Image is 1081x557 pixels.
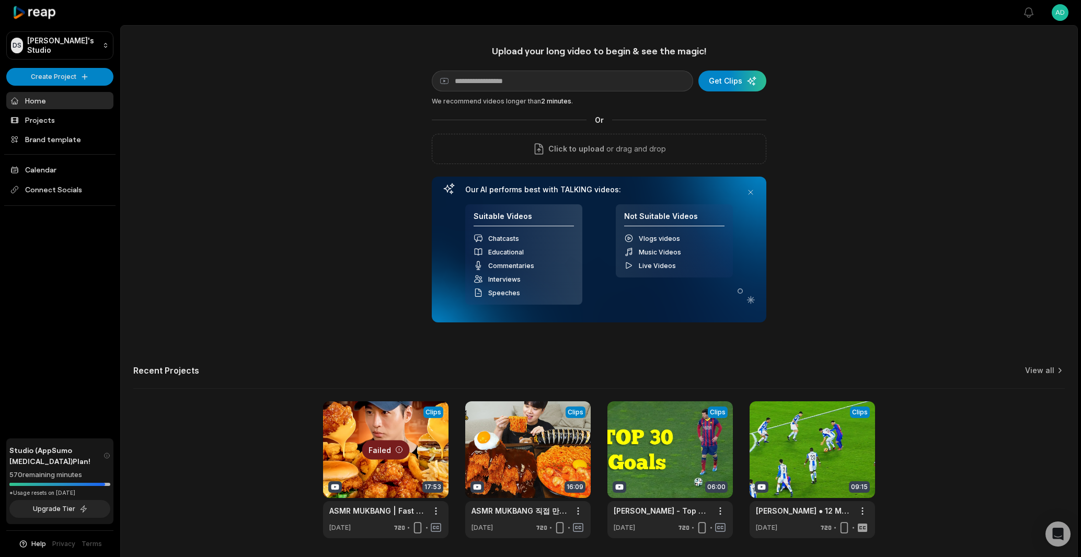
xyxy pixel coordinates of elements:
[639,235,680,242] span: Vlogs videos
[18,539,46,549] button: Help
[541,97,571,105] span: 2 minutes
[1045,521,1071,547] div: Open Intercom Messenger
[6,92,113,109] a: Home
[488,275,521,283] span: Interviews
[698,71,766,91] button: Get Clips
[604,143,666,155] p: or drag and drop
[488,262,534,270] span: Commentaries
[474,212,574,227] h4: Suitable Videos
[82,539,102,549] a: Terms
[432,97,766,106] div: We recommend videos longer than .
[9,500,110,518] button: Upgrade Tier
[6,161,113,178] a: Calendar
[6,131,113,148] a: Brand template
[465,185,733,194] h3: Our AI performs best with TALKING videos:
[11,38,23,53] div: DS
[488,235,519,242] span: Chatcasts
[639,262,676,270] span: Live Videos
[52,539,75,549] a: Privacy
[6,180,113,199] span: Connect Socials
[6,111,113,129] a: Projects
[614,505,710,516] a: [PERSON_NAME] - Top 30 Goals
[31,539,46,549] span: Help
[488,248,524,256] span: Educational
[9,489,110,497] div: *Usage resets on [DATE]
[488,289,520,297] span: Speeches
[9,445,103,467] span: Studio (AppSumo [MEDICAL_DATA]) Plan!
[133,365,199,376] h2: Recent Projects
[6,68,113,86] button: Create Project
[756,505,852,516] a: [PERSON_NAME] ● 12 Most LEGENDARY Moments Ever in Football ►Impossible to Repeat◄
[432,45,766,57] h1: Upload your long video to begin & see the magic!
[586,114,612,125] span: Or
[624,212,724,227] h4: Not Suitable Videos
[471,505,568,516] a: ASMR MUKBANG 직접 만든 로제 열라면 김밥 김치 돈까스 먹방! RAMYEON & KIMBAP MUKBANG EATING SOUND!
[9,470,110,480] div: 570 remaining minutes
[548,143,604,155] span: Click to upload
[639,248,681,256] span: Music Videos
[329,505,425,516] div: ASMR MUKBANG | Fast Food, Big Mac, Chicken Nuggets, Onion Rings, Chicken Sandwich, Wings, Fries
[1025,365,1054,376] a: View all
[27,36,98,55] p: [PERSON_NAME]'s Studio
